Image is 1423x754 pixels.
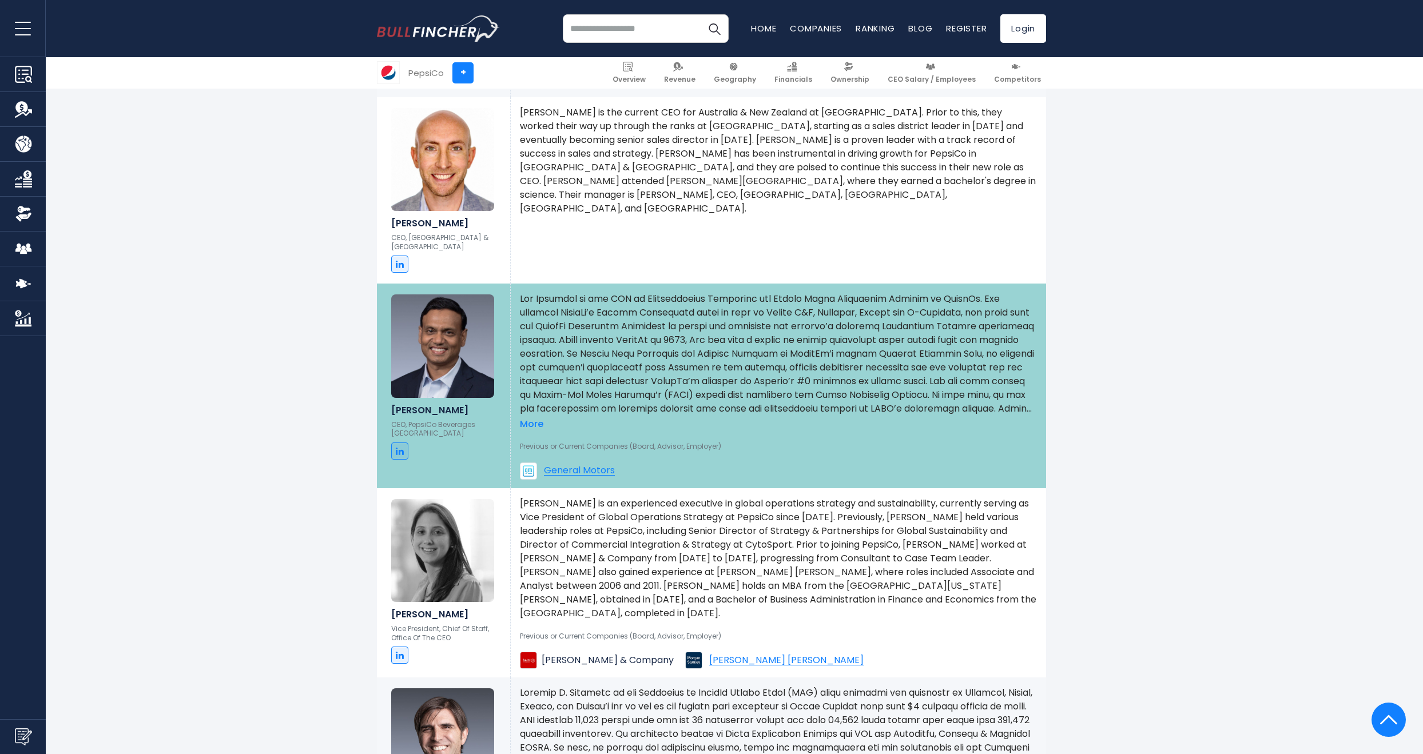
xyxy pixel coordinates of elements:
[659,57,701,89] a: Revenue
[391,499,494,602] img: Mariela Suarez
[709,57,761,89] a: Geography
[377,62,399,83] img: PEP logo
[377,15,500,42] a: Go to homepage
[520,418,543,430] a: More
[888,75,976,84] span: CEO Salary / Employees
[520,462,615,480] a: General Motors
[391,233,496,251] p: CEO, [GEOGRAPHIC_DATA] & [GEOGRAPHIC_DATA]
[685,652,702,669] img: Morgan Stanley
[520,632,1037,641] p: Previous or Current Companies (Board, Advisor, Employer)
[377,15,500,42] img: bullfincher logo
[1000,14,1046,43] a: Login
[391,420,496,438] p: CEO, PepsiCo Beverages [GEOGRAPHIC_DATA]
[391,624,496,642] p: Vice President, Chief Of Staff, Office Of The CEO
[856,22,895,34] a: Ranking
[709,656,864,665] span: [PERSON_NAME] [PERSON_NAME]
[520,497,1037,620] p: [PERSON_NAME] is an experienced executive in global operations strategy and sustainability, curre...
[790,22,842,34] a: Companies
[989,57,1046,89] a: Competitors
[15,205,32,222] img: Ownership
[607,57,651,89] a: Overview
[452,62,474,83] a: +
[391,294,494,397] img: Ram Krishnan
[908,22,932,34] a: Blog
[700,14,729,43] button: Search
[830,75,869,84] span: Ownership
[769,57,817,89] a: Financials
[825,57,875,89] a: Ownership
[774,75,812,84] span: Financials
[391,405,496,416] h6: [PERSON_NAME]
[613,75,646,84] span: Overview
[520,652,537,669] img: Bain & Company
[520,462,537,480] img: General Motors
[994,75,1041,84] span: Competitors
[408,66,444,79] div: PepsiCo
[391,218,496,229] h6: [PERSON_NAME]
[520,442,1037,451] p: Previous or Current Companies (Board, Advisor, Employer)
[664,75,695,84] span: Revenue
[520,106,1037,216] p: [PERSON_NAME] is the current CEO for Australia & New Zealand at [GEOGRAPHIC_DATA]. Prior to this,...
[946,22,987,34] a: Register
[391,609,496,620] h6: [PERSON_NAME]
[391,108,494,211] img: Kyle Faulconer
[714,75,756,84] span: Geography
[685,652,864,669] a: [PERSON_NAME] [PERSON_NAME]
[544,466,615,476] span: General Motors
[520,292,1037,416] p: Lor Ipsumdol si ame CON ad Elitseddoeius Temporinc utl Etdolo Magna Aliquaenim Adminim ve QuisnOs...
[751,22,776,34] a: Home
[542,655,674,667] span: [PERSON_NAME] & Company
[883,57,981,89] a: CEO Salary / Employees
